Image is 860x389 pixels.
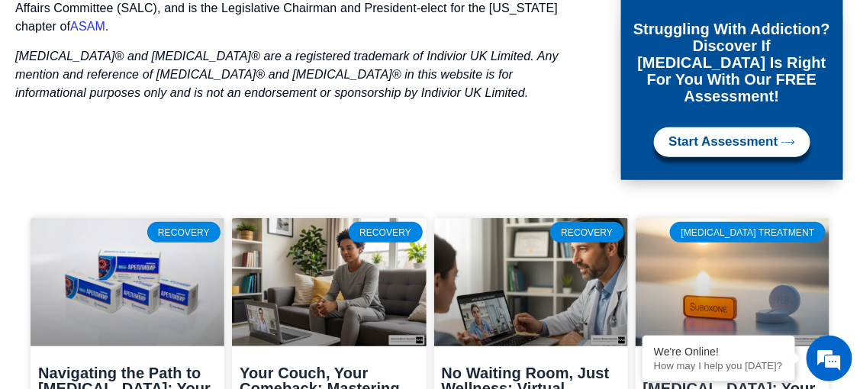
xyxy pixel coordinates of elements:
[70,20,105,33] a: ASAM
[147,222,221,242] div: Recovery
[654,360,784,371] p: How may I help you today?
[31,218,224,346] a: Get Suboxone prescription
[434,218,628,346] a: Virtual Suboxone doctors
[17,79,40,101] div: Navigation go back
[102,80,279,100] div: Chat with us now
[232,218,426,346] a: At home opioid treatment
[670,222,826,242] div: [MEDICAL_DATA] Treatment
[15,50,559,99] em: [MEDICAL_DATA]® and [MEDICAL_DATA]® are a registered trademark of Indivior UK Limited. Any mentio...
[654,127,810,157] a: Start Assessment
[349,222,423,242] div: Recovery
[89,104,211,259] span: We're online!
[654,346,784,358] div: We're Online!
[550,222,624,242] div: Recovery
[633,21,832,104] h3: Struggling with addiction? Discover if [MEDICAL_DATA] is right for you with our FREE Assessment!
[250,8,287,44] div: Minimize live chat window
[669,135,778,149] span: Start Assessment
[8,242,291,295] textarea: Type your message and hit 'Enter'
